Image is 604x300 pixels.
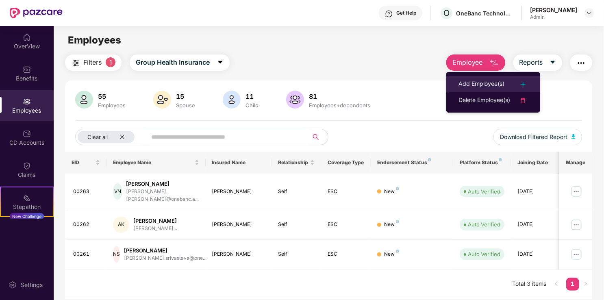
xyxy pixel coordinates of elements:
span: left [554,281,559,286]
div: [DATE] [517,188,554,196]
div: [PERSON_NAME] [530,6,577,14]
th: Manage [559,152,592,174]
img: svg+xml;base64,PHN2ZyB4bWxucz0iaHR0cDovL3d3dy53My5vcmcvMjAwMC9zdmciIHdpZHRoPSI4IiBoZWlnaHQ9IjgiIH... [396,220,399,223]
img: svg+xml;base64,PHN2ZyB4bWxucz0iaHR0cDovL3d3dy53My5vcmcvMjAwMC9zdmciIHhtbG5zOnhsaW5rPSJodHRwOi8vd3... [75,91,93,109]
div: Endorsement Status [377,159,447,166]
div: Platform Status [460,159,504,166]
div: 55 [96,92,127,100]
img: svg+xml;base64,PHN2ZyB4bWxucz0iaHR0cDovL3d3dy53My5vcmcvMjAwMC9zdmciIHdpZHRoPSIyNCIgaGVpZ2h0PSIyNC... [71,58,81,68]
div: Auto Verified [468,187,500,196]
div: Admin [530,14,577,20]
img: svg+xml;base64,PHN2ZyBpZD0iQmVuZWZpdHMiIHhtbG5zPSJodHRwOi8vd3d3LnczLm9yZy8yMDAwL3N2ZyIgd2lkdGg9Ij... [23,65,31,74]
li: Previous Page [550,278,563,291]
div: Spouse [174,102,197,109]
a: 1 [566,278,579,290]
img: svg+xml;base64,PHN2ZyB4bWxucz0iaHR0cDovL3d3dy53My5vcmcvMjAwMC9zdmciIHhtbG5zOnhsaW5rPSJodHRwOi8vd3... [223,91,241,109]
th: Insured Name [206,152,272,174]
img: svg+xml;base64,PHN2ZyB4bWxucz0iaHR0cDovL3d3dy53My5vcmcvMjAwMC9zdmciIHdpZHRoPSIyMSIgaGVpZ2h0PSIyMC... [23,194,31,202]
div: Add Employee(s) [458,79,504,89]
div: New [385,221,399,228]
div: Self [278,188,315,196]
div: 11 [244,92,260,100]
div: OneBanc Technologies Private Limited [456,9,513,17]
div: VN [113,183,122,200]
img: New Pazcare Logo [10,8,63,18]
span: right [583,281,588,286]
div: [DATE] [517,250,554,258]
th: Joining Date [511,152,561,174]
img: svg+xml;base64,PHN2ZyB4bWxucz0iaHR0cDovL3d3dy53My5vcmcvMjAwMC9zdmciIHhtbG5zOnhsaW5rPSJodHRwOi8vd3... [153,91,171,109]
span: O [443,8,450,18]
div: Stepathon [1,203,53,211]
div: [PERSON_NAME] [124,247,206,254]
div: Delete Employee(s) [458,96,510,105]
div: 15 [174,92,197,100]
th: Coverage Type [321,152,371,174]
img: svg+xml;base64,PHN2ZyB4bWxucz0iaHR0cDovL3d3dy53My5vcmcvMjAwMC9zdmciIHdpZHRoPSIyNCIgaGVpZ2h0PSIyNC... [576,58,586,68]
div: New [385,188,399,196]
span: Download Filtered Report [500,133,567,141]
img: svg+xml;base64,PHN2ZyB4bWxucz0iaHR0cDovL3d3dy53My5vcmcvMjAwMC9zdmciIHdpZHRoPSI4IiBoZWlnaHQ9IjgiIH... [428,158,431,161]
th: EID [65,152,106,174]
button: Group Health Insurancecaret-down [130,54,230,71]
div: Employees [96,102,127,109]
img: svg+xml;base64,PHN2ZyB4bWxucz0iaHR0cDovL3d3dy53My5vcmcvMjAwMC9zdmciIHhtbG5zOnhsaW5rPSJodHRwOi8vd3... [571,134,576,139]
img: svg+xml;base64,PHN2ZyBpZD0iRW1wbG95ZWVzIiB4bWxucz0iaHR0cDovL3d3dy53My5vcmcvMjAwMC9zdmciIHdpZHRoPS... [23,98,31,106]
img: manageButton [570,218,583,231]
img: svg+xml;base64,PHN2ZyB4bWxucz0iaHR0cDovL3d3dy53My5vcmcvMjAwMC9zdmciIHdpZHRoPSI4IiBoZWlnaHQ9IjgiIH... [499,158,502,161]
div: Auto Verified [468,250,500,258]
div: 00262 [73,221,100,228]
img: svg+xml;base64,PHN2ZyBpZD0iU2V0dGluZy0yMHgyMCIgeG1sbnM9Imh0dHA6Ly93d3cudzMub3JnLzIwMDAvc3ZnIiB3aW... [9,281,17,289]
button: left [550,278,563,291]
img: manageButton [570,185,583,198]
div: [PERSON_NAME] [212,250,265,258]
button: Employee [446,54,505,71]
span: EID [72,159,94,166]
div: [DATE] [517,221,554,228]
img: svg+xml;base64,PHN2ZyB4bWxucz0iaHR0cDovL3d3dy53My5vcmcvMjAwMC9zdmciIHhtbG5zOnhsaW5rPSJodHRwOi8vd3... [286,91,304,109]
div: Settings [18,281,45,289]
div: NS [113,246,120,263]
img: svg+xml;base64,PHN2ZyB4bWxucz0iaHR0cDovL3d3dy53My5vcmcvMjAwMC9zdmciIHdpZHRoPSI4IiBoZWlnaHQ9IjgiIH... [396,250,399,253]
img: svg+xml;base64,PHN2ZyB4bWxucz0iaHR0cDovL3d3dy53My5vcmcvMjAwMC9zdmciIHdpZHRoPSIyNCIgaGVpZ2h0PSIyNC... [518,96,528,105]
div: New Challenge [10,213,44,220]
div: [PERSON_NAME] [212,221,265,228]
span: caret-down [217,59,224,66]
span: search [308,134,324,140]
span: Reports [519,57,543,67]
div: Self [278,221,315,228]
span: Filters [83,57,102,67]
th: Relationship [272,152,321,174]
div: Get Help [396,10,416,16]
span: Group Health Insurance [136,57,210,67]
button: Filters1 [65,54,122,71]
div: AK [113,217,129,233]
img: manageButton [570,248,583,261]
div: Employees+dependents [307,102,372,109]
span: 1 [106,57,115,67]
div: [PERSON_NAME] [212,188,265,196]
div: [PERSON_NAME] [126,180,199,188]
div: 00263 [73,188,100,196]
div: 81 [307,92,372,100]
div: Child [244,102,260,109]
span: Employee [452,57,483,67]
div: [PERSON_NAME].[PERSON_NAME]@onebanc.a... [126,188,199,203]
div: New [385,250,399,258]
div: ESC [328,188,364,196]
span: Clear all [87,134,108,140]
div: [PERSON_NAME] [133,217,177,225]
div: Self [278,250,315,258]
div: ESC [328,250,364,258]
img: svg+xml;base64,PHN2ZyB4bWxucz0iaHR0cDovL3d3dy53My5vcmcvMjAwMC9zdmciIHhtbG5zOnhsaW5rPSJodHRwOi8vd3... [489,58,499,68]
img: svg+xml;base64,PHN2ZyBpZD0iRHJvcGRvd24tMzJ4MzIiIHhtbG5zPSJodHRwOi8vd3d3LnczLm9yZy8yMDAwL3N2ZyIgd2... [586,10,593,16]
div: ESC [328,221,364,228]
span: Relationship [278,159,309,166]
button: Clear allclose [75,129,150,145]
button: Download Filtered Report [493,129,582,145]
span: Employees [68,34,121,46]
img: svg+xml;base64,PHN2ZyBpZD0iQ2xhaW0iIHhtbG5zPSJodHRwOi8vd3d3LnczLm9yZy8yMDAwL3N2ZyIgd2lkdGg9IjIwIi... [23,162,31,170]
div: [PERSON_NAME]... [133,225,177,233]
img: svg+xml;base64,PHN2ZyBpZD0iSGVscC0zMngzMiIgeG1sbnM9Imh0dHA6Ly93d3cudzMub3JnLzIwMDAvc3ZnIiB3aWR0aD... [385,10,393,18]
img: svg+xml;base64,PHN2ZyB4bWxucz0iaHR0cDovL3d3dy53My5vcmcvMjAwMC9zdmciIHdpZHRoPSIyNCIgaGVpZ2h0PSIyNC... [518,79,528,89]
